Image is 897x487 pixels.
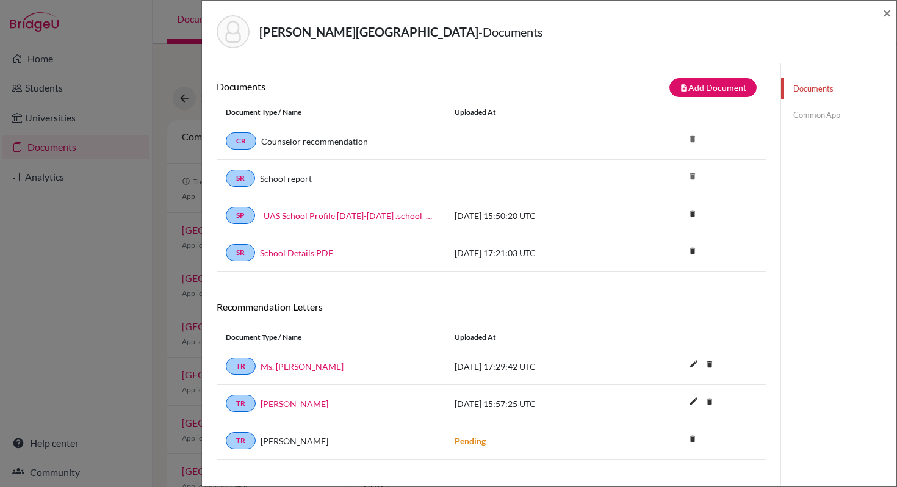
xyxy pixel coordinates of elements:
a: delete [683,206,702,223]
i: delete [701,355,719,373]
a: SR [226,244,255,261]
i: delete [683,130,702,148]
button: Close [883,5,892,20]
i: delete [683,242,702,260]
h6: Recommendation Letters [217,301,766,312]
strong: Pending [455,436,486,446]
a: [PERSON_NAME] [261,397,328,410]
a: CR [226,132,256,150]
button: note_addAdd Document [669,78,757,97]
div: [DATE] 17:21:03 UTC [445,247,629,259]
a: SR [226,170,255,187]
span: [PERSON_NAME] [261,435,328,447]
button: edit [683,356,704,374]
i: delete [683,167,702,186]
a: SP [226,207,255,224]
a: Common App [781,104,896,126]
a: School report [260,172,312,185]
a: Counselor recommendation [261,135,368,148]
div: [DATE] 15:50:20 UTC [445,209,629,222]
a: School Details PDF [260,247,333,259]
div: Uploaded at [445,332,629,343]
a: delete [701,357,719,373]
h6: Documents [217,81,491,92]
a: TR [226,395,256,412]
i: edit [684,354,704,373]
button: edit [683,393,704,411]
a: delete [701,394,719,411]
div: Document Type / Name [217,332,445,343]
i: delete [683,430,702,448]
a: _UAS School Profile [DATE]-[DATE] .school_wide [260,209,436,222]
span: [DATE] 15:57:25 UTC [455,399,536,409]
div: Document Type / Name [217,107,445,118]
a: Documents [781,78,896,99]
a: delete [683,431,702,448]
a: Ms. [PERSON_NAME] [261,360,344,373]
a: TR [226,358,256,375]
a: TR [226,432,256,449]
strong: [PERSON_NAME][GEOGRAPHIC_DATA] [259,24,478,39]
i: delete [701,392,719,411]
span: × [883,4,892,21]
span: - Documents [478,24,543,39]
i: delete [683,204,702,223]
i: note_add [680,84,688,92]
i: edit [684,391,704,411]
div: Uploaded at [445,107,629,118]
span: [DATE] 17:29:42 UTC [455,361,536,372]
a: delete [683,243,702,260]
